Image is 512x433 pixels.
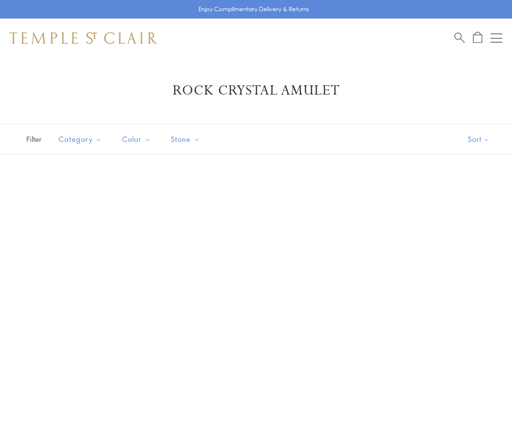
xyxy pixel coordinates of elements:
[163,128,208,150] button: Stone
[54,133,110,145] span: Category
[117,133,158,145] span: Color
[446,124,512,154] button: Show sort by
[473,32,482,44] a: Open Shopping Bag
[51,128,110,150] button: Category
[24,82,488,99] h1: Rock Crystal Amulet
[115,128,158,150] button: Color
[198,4,309,14] p: Enjoy Complimentary Delivery & Returns
[10,32,157,44] img: Temple St. Clair
[166,133,208,145] span: Stone
[454,32,465,44] a: Search
[491,32,502,44] button: Open navigation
